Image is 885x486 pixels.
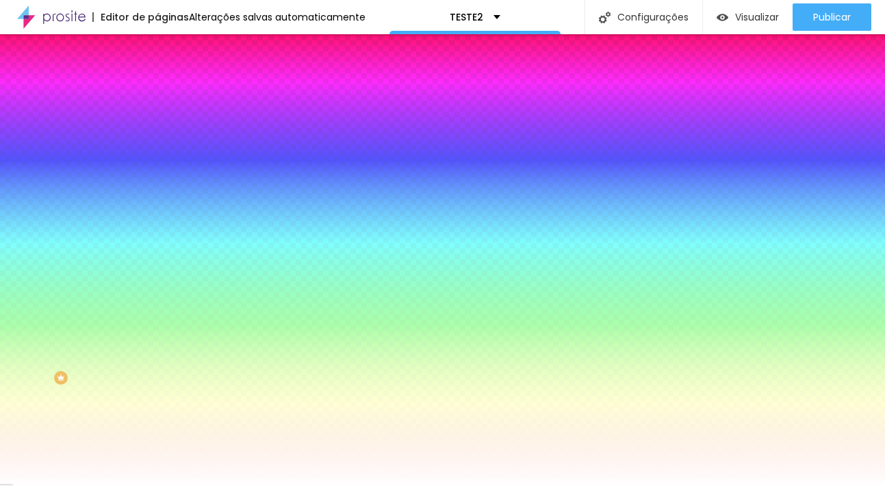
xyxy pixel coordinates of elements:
[813,12,851,23] span: Publicar
[735,12,779,23] span: Visualizar
[793,3,871,31] button: Publicar
[189,12,365,22] div: Alterações salvas automaticamente
[599,12,611,23] img: Icone
[92,12,189,22] div: Editor de páginas
[703,3,793,31] button: Visualizar
[717,12,728,23] img: view-1.svg
[450,12,483,22] p: TESTE2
